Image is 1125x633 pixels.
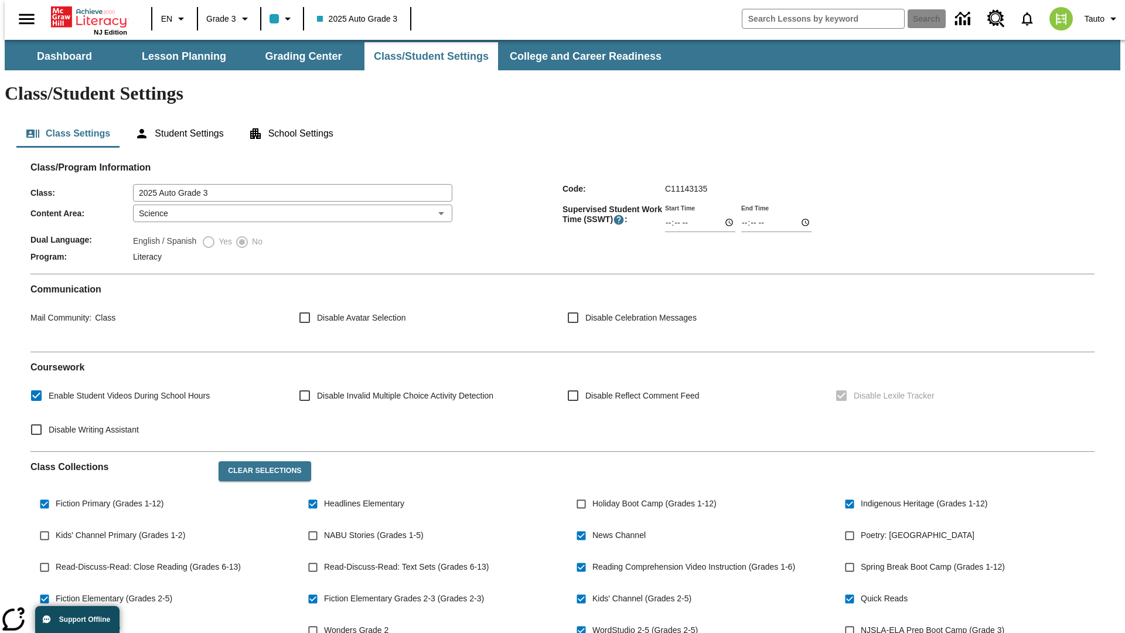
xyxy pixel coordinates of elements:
[265,8,299,29] button: Class color is light blue. Change class color
[30,188,133,198] span: Class :
[125,120,233,148] button: Student Settings
[59,615,110,624] span: Support Offline
[161,13,172,25] span: EN
[5,83,1120,104] h1: Class/Student Settings
[156,8,193,29] button: Language: EN, Select a language
[324,529,424,542] span: NABU Stories (Grades 1-5)
[56,498,163,510] span: Fiction Primary (Grades 1-12)
[980,3,1012,35] a: Resource Center, Will open in new tab
[861,593,908,605] span: Quick Reads
[249,236,262,248] span: No
[206,13,236,25] span: Grade 3
[592,593,691,605] span: Kids' Channel (Grades 2-5)
[1012,4,1042,34] a: Notifications
[216,236,232,248] span: Yes
[133,252,162,261] span: Literacy
[56,529,185,542] span: Kids' Channel Primary (Grades 1-2)
[30,362,1095,442] div: Coursework
[665,184,707,193] span: C11143135
[324,498,404,510] span: Headlines Elementary
[30,235,133,244] span: Dual Language :
[324,593,484,605] span: Fiction Elementary Grades 2-3 (Grades 2-3)
[5,40,1120,70] div: SubNavbar
[562,184,665,193] span: Code :
[245,42,362,70] button: Grading Center
[665,203,695,212] label: Start Time
[861,529,974,542] span: Poetry: [GEOGRAPHIC_DATA]
[49,390,210,402] span: Enable Student Videos During School Hours
[239,120,343,148] button: School Settings
[317,13,398,25] span: 2025 Auto Grade 3
[35,606,120,633] button: Support Offline
[861,498,987,510] span: Indigenous Heritage (Grades 1-12)
[592,498,717,510] span: Holiday Boot Camp (Grades 1-12)
[6,42,123,70] button: Dashboard
[317,312,406,324] span: Disable Avatar Selection
[9,2,44,36] button: Open side menu
[317,390,493,402] span: Disable Invalid Multiple Choice Activity Detection
[500,42,671,70] button: College and Career Readiness
[49,424,139,436] span: Disable Writing Assistant
[30,284,1095,295] h2: Communication
[30,362,1095,373] h2: Course work
[364,42,498,70] button: Class/Student Settings
[219,461,311,481] button: Clear Selections
[133,205,452,222] div: Science
[30,162,1095,173] h2: Class/Program Information
[30,173,1095,264] div: Class/Program Information
[30,461,209,472] h2: Class Collections
[1080,8,1125,29] button: Profile/Settings
[30,284,1095,342] div: Communication
[585,312,697,324] span: Disable Celebration Messages
[5,42,672,70] div: SubNavbar
[125,42,243,70] button: Lesson Planning
[133,235,196,249] label: English / Spanish
[613,214,625,226] button: Supervised Student Work Time is the timeframe when students can take LevelSet and when lessons ar...
[91,313,115,322] span: Class
[56,561,241,573] span: Read-Discuss-Read: Close Reading (Grades 6-13)
[1049,7,1073,30] img: avatar image
[30,252,133,261] span: Program :
[1042,4,1080,34] button: Select a new avatar
[592,529,646,542] span: News Channel
[56,593,172,605] span: Fiction Elementary (Grades 2-5)
[741,203,769,212] label: End Time
[202,8,257,29] button: Grade: Grade 3, Select a grade
[30,209,133,218] span: Content Area :
[562,205,665,226] span: Supervised Student Work Time (SSWT) :
[51,4,127,36] div: Home
[324,561,489,573] span: Read-Discuss-Read: Text Sets (Grades 6-13)
[16,120,120,148] button: Class Settings
[948,3,980,35] a: Data Center
[133,184,452,202] input: Class
[861,561,1005,573] span: Spring Break Boot Camp (Grades 1-12)
[1085,13,1104,25] span: Tauto
[94,29,127,36] span: NJ Edition
[51,5,127,29] a: Home
[16,120,1109,148] div: Class/Student Settings
[585,390,700,402] span: Disable Reflect Comment Feed
[854,390,935,402] span: Disable Lexile Tracker
[30,313,91,322] span: Mail Community :
[592,561,795,573] span: Reading Comprehension Video Instruction (Grades 1-6)
[742,9,904,28] input: search field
